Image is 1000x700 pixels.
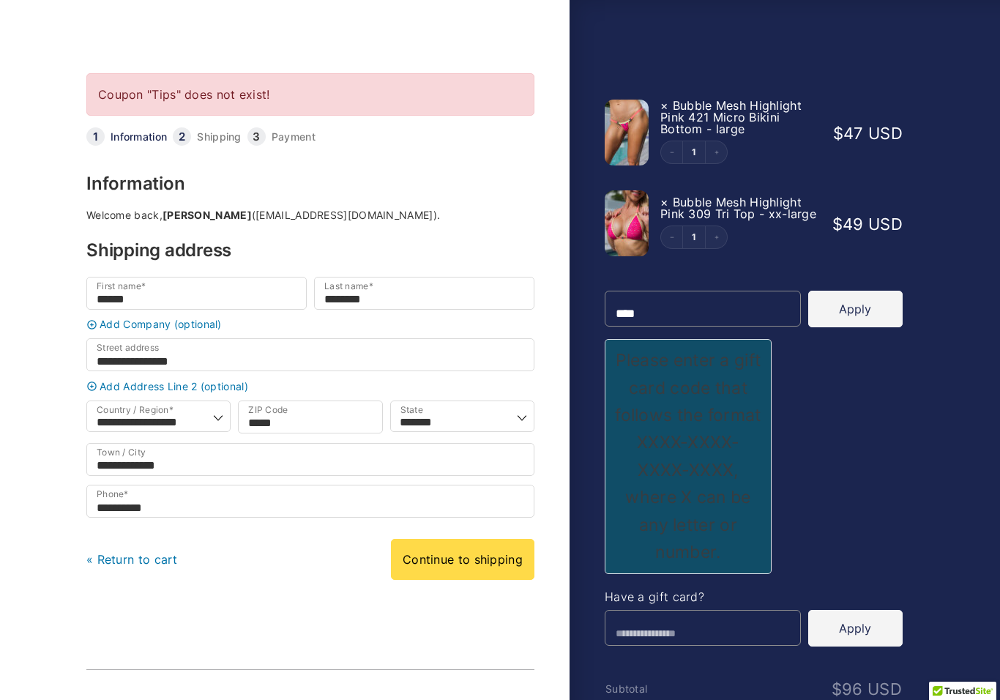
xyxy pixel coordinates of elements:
[832,215,843,234] span: $
[272,132,316,142] a: Payment
[605,339,772,574] div: Please enter a gift card code that follows the format XXXX-XXXX-XXXX-XXXX, where X can be any let...
[86,175,534,193] h3: Information
[660,195,668,209] a: Remove this item
[683,233,705,242] a: Edit
[661,141,683,163] button: Decrement
[833,124,843,143] span: $
[832,679,842,699] span: $
[605,591,903,603] h4: Have a gift card?
[605,100,649,165] img: Bubble Mesh Highlight Pink 421 Micro 01
[98,85,523,104] div: Coupon "Tips" does not exist!
[86,242,534,259] h3: Shipping address
[111,132,167,142] a: Information
[197,132,241,142] a: Shipping
[391,539,534,580] a: Continue to shipping
[660,195,816,221] span: Bubble Mesh Highlight Pink 309 Tri Top - xx-large
[705,141,727,163] button: Increment
[661,226,683,248] button: Decrement
[683,148,705,157] a: Edit
[833,124,903,143] bdi: 47 USD
[832,679,902,699] bdi: 96 USD
[83,381,538,392] a: Add Address Line 2 (optional)
[808,610,903,647] button: Apply
[808,291,903,327] button: Apply
[163,209,252,221] strong: [PERSON_NAME]
[605,190,649,256] img: Bubble Mesh Highlight Pink 309 Top 01
[832,215,903,234] bdi: 49 USD
[705,226,727,248] button: Increment
[86,210,534,220] div: Welcome back, ([EMAIL_ADDRESS][DOMAIN_NAME]).
[86,552,178,567] a: « Return to cart
[605,683,704,695] th: Subtotal
[660,98,668,113] a: Remove this item
[83,319,538,330] a: Add Company (optional)
[660,98,802,136] span: Bubble Mesh Highlight Pink 421 Micro Bikini Bottom - large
